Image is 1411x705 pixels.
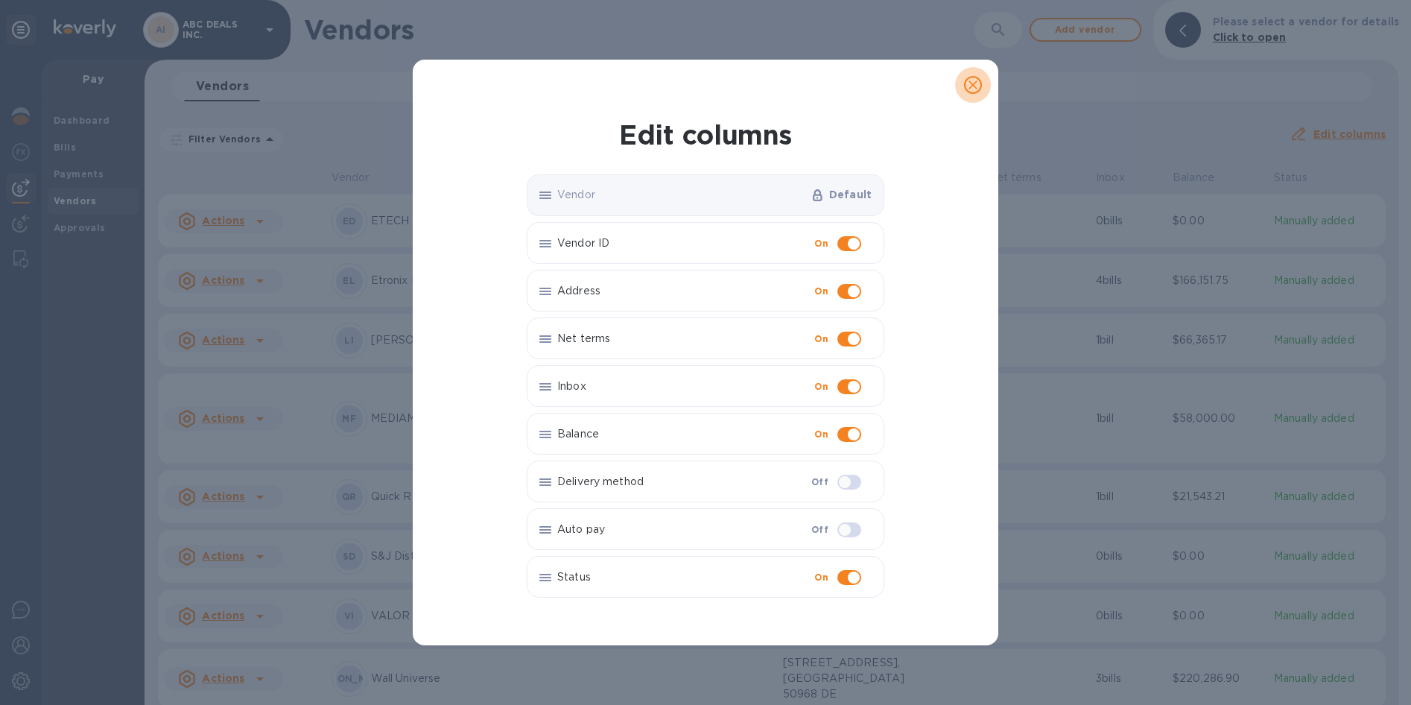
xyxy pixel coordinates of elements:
b: On [814,285,828,297]
b: On [814,333,828,344]
p: Inbox [557,379,808,394]
b: Off [811,476,828,487]
p: Status [557,569,808,585]
p: Balance [557,426,808,442]
p: Net terms [557,331,808,347]
p: Auto pay [557,522,805,537]
p: Default [829,187,872,202]
b: On [814,572,828,583]
p: Vendor [557,187,805,203]
b: On [814,429,828,440]
p: Address [557,283,808,299]
b: On [814,238,828,249]
b: Off [811,524,828,535]
p: Vendor ID [557,235,808,251]
h1: Edit columns [527,119,884,151]
p: Delivery method [557,474,805,490]
button: close [955,67,991,103]
b: On [814,381,828,392]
